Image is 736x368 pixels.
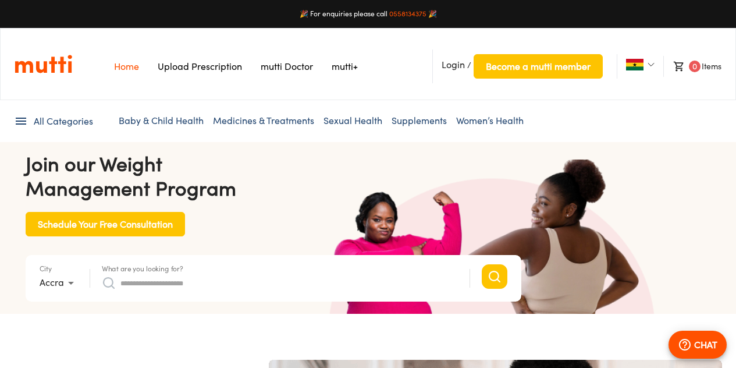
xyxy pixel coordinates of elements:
h4: Join our Weight Management Program [26,151,521,200]
li: Items [663,56,721,77]
li: / [432,49,603,83]
a: Navigates to Prescription Upload Page [158,61,242,72]
a: Navigates to mutti+ page [332,61,358,72]
span: 0 [689,61,701,72]
a: Navigates to mutti doctor website [261,61,313,72]
button: Schedule Your Free Consultation [26,212,185,236]
a: Medicines & Treatments [213,115,314,126]
a: Schedule Your Free Consultation [26,218,185,228]
span: All Categories [34,115,93,128]
img: Ghana [626,59,643,70]
a: Supplements [392,115,447,126]
button: Become a mutti member [474,54,603,79]
a: Link on the logo navigates to HomePage [15,54,72,74]
label: What are you looking for? [102,265,183,272]
button: Search [482,264,507,289]
button: CHAT [669,331,727,359]
span: Login [442,59,465,70]
label: City [40,265,52,272]
a: 0558134375 [389,9,426,18]
a: Baby & Child Health [119,115,204,126]
a: Sexual Health [323,115,382,126]
img: Dropdown [648,61,655,68]
div: Accra [40,274,78,292]
img: Logo [15,54,72,74]
p: CHAT [694,338,717,352]
span: Schedule Your Free Consultation [38,216,173,232]
a: Navigates to Home Page [114,61,139,72]
span: Become a mutti member [486,58,591,75]
a: Women’s Health [456,115,524,126]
